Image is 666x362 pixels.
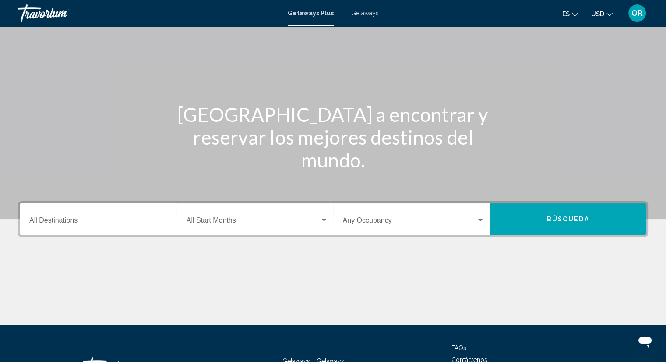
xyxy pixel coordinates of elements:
button: Change language [562,7,578,20]
span: Búsqueda [547,216,589,223]
button: User Menu [626,4,648,22]
h1: [GEOGRAPHIC_DATA] a encontrar y reservar los mejores destinos del mundo. [169,103,497,171]
a: Getaways Plus [288,10,334,17]
a: Getaways [351,10,379,17]
iframe: Button to launch messaging window [631,327,659,355]
button: Change currency [591,7,613,20]
a: Travorium [18,4,279,22]
button: Búsqueda [490,203,646,235]
div: Search widget [20,203,646,235]
span: USD [591,11,604,18]
a: FAQs [451,344,466,351]
span: OR [631,9,643,18]
span: es [562,11,570,18]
